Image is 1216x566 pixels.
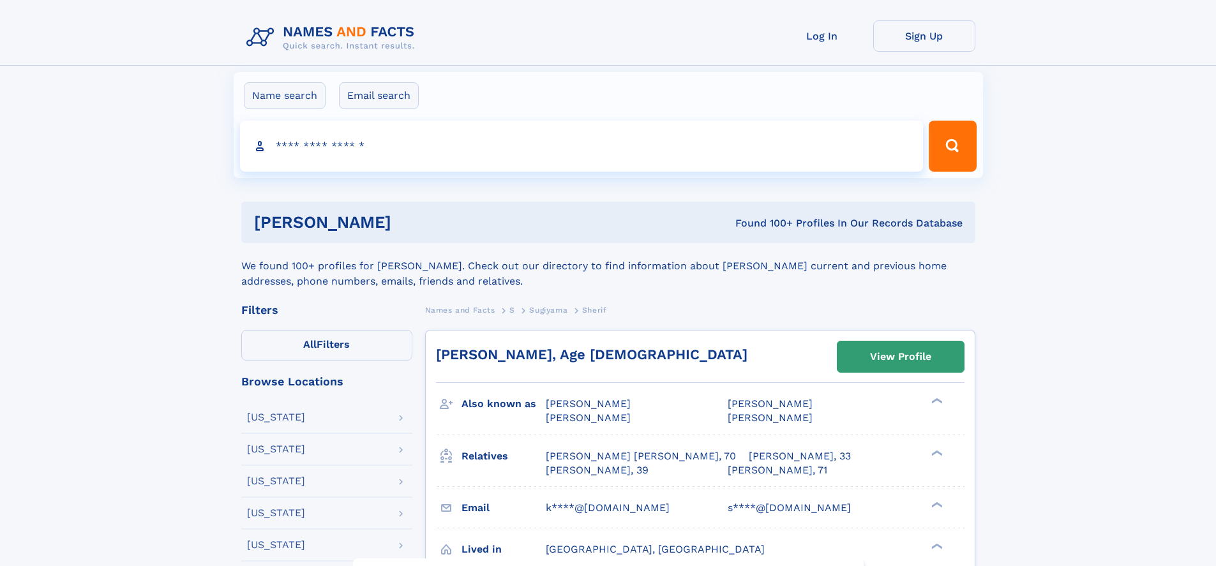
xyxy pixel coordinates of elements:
[546,463,649,477] a: [PERSON_NAME], 39
[928,397,943,405] div: ❯
[870,342,931,371] div: View Profile
[928,449,943,457] div: ❯
[728,398,813,410] span: [PERSON_NAME]
[928,542,943,550] div: ❯
[563,216,963,230] div: Found 100+ Profiles In Our Records Database
[462,445,546,467] h3: Relatives
[771,20,873,52] a: Log In
[546,412,631,424] span: [PERSON_NAME]
[247,412,305,422] div: [US_STATE]
[582,306,607,315] span: Sherif
[339,82,419,109] label: Email search
[425,302,495,318] a: Names and Facts
[546,449,736,463] a: [PERSON_NAME] [PERSON_NAME], 70
[247,508,305,518] div: [US_STATE]
[241,376,412,387] div: Browse Locations
[254,214,564,230] h1: [PERSON_NAME]
[244,82,326,109] label: Name search
[546,398,631,410] span: [PERSON_NAME]
[529,306,567,315] span: Sugiyama
[873,20,975,52] a: Sign Up
[509,302,515,318] a: S
[462,497,546,519] h3: Email
[241,20,425,55] img: Logo Names and Facts
[247,476,305,486] div: [US_STATE]
[247,540,305,550] div: [US_STATE]
[546,543,765,555] span: [GEOGRAPHIC_DATA], [GEOGRAPHIC_DATA]
[529,302,567,318] a: Sugiyama
[241,243,975,289] div: We found 100+ profiles for [PERSON_NAME]. Check out our directory to find information about [PERS...
[462,393,546,415] h3: Also known as
[749,449,851,463] a: [PERSON_NAME], 33
[240,121,924,172] input: search input
[241,304,412,316] div: Filters
[929,121,976,172] button: Search Button
[728,412,813,424] span: [PERSON_NAME]
[436,346,747,362] a: [PERSON_NAME], Age [DEMOGRAPHIC_DATA]
[928,500,943,509] div: ❯
[462,539,546,560] h3: Lived in
[509,306,515,315] span: S
[837,341,964,372] a: View Profile
[241,330,412,361] label: Filters
[247,444,305,454] div: [US_STATE]
[303,338,317,350] span: All
[728,463,827,477] a: [PERSON_NAME], 71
